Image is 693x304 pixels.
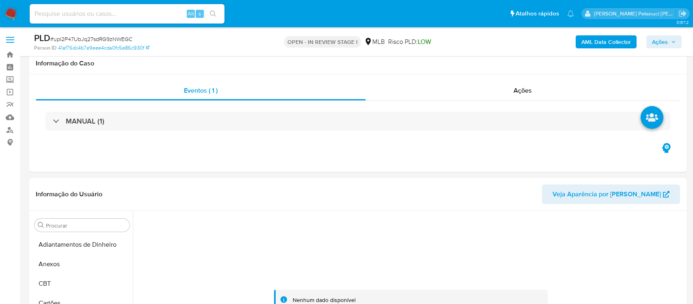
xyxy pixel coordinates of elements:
b: PLD [34,31,50,44]
input: Pesquise usuários ou casos... [30,9,225,19]
b: Person ID [34,44,56,52]
span: LOW [418,37,431,46]
span: # upI2P47UbJq27sdRG9zNWEGC [50,35,132,43]
p: giovanna.petenuci@mercadolivre.com [594,10,676,17]
span: Alt [188,10,194,17]
b: AML Data Collector [581,35,631,48]
button: Anexos [31,254,133,274]
input: Procurar [46,222,126,229]
button: Ações [646,35,682,48]
span: Veja Aparência por [PERSON_NAME] [553,185,661,204]
span: Ações [514,86,532,95]
button: search-icon [205,8,221,20]
h1: Informação do Caso [36,59,680,67]
div: MANUAL (1) [45,112,670,130]
p: OPEN - IN REVIEW STAGE I [284,36,361,48]
div: MLB [364,37,385,46]
a: Notificações [567,10,574,17]
h3: MANUAL (1) [66,117,104,126]
button: Procurar [38,222,44,228]
button: AML Data Collector [576,35,637,48]
span: Risco PLD: [388,37,431,46]
span: Ações [652,35,668,48]
button: CBT [31,274,133,293]
span: Eventos ( 1 ) [184,86,218,95]
h1: Informação do Usuário [36,190,102,198]
button: Adiantamentos de Dinheiro [31,235,133,254]
span: Atalhos rápidos [516,9,559,18]
button: Veja Aparência por [PERSON_NAME] [542,185,680,204]
a: Sair [678,9,687,18]
span: s [199,10,201,17]
a: 41af76dc4b7e9eee4cda0fc5e86c930f [58,44,149,52]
